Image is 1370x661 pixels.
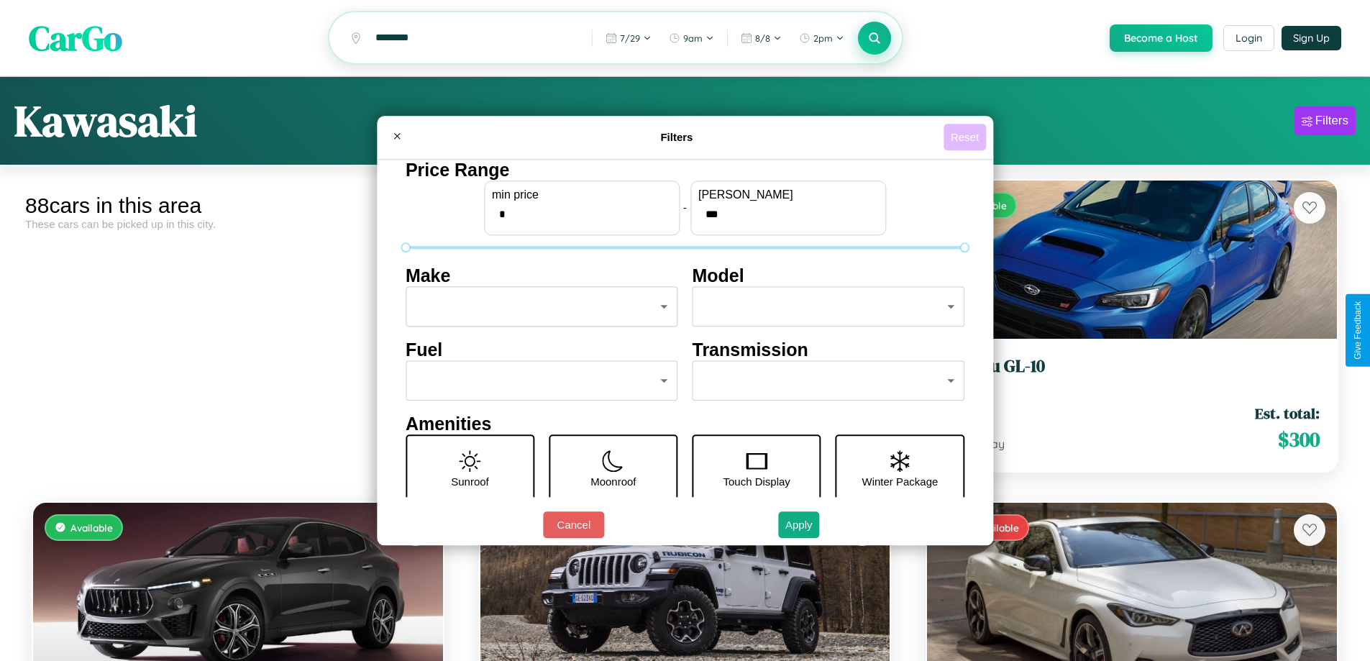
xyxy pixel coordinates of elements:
[683,32,703,44] span: 9am
[944,124,986,150] button: Reset
[29,14,122,62] span: CarGo
[620,32,640,44] span: 7 / 29
[1353,301,1363,360] div: Give Feedback
[1278,425,1320,454] span: $ 300
[1223,25,1274,51] button: Login
[1255,403,1320,424] span: Est. total:
[662,27,721,50] button: 9am
[683,198,687,217] p: -
[25,218,451,230] div: These cars can be picked up in this city.
[755,32,770,44] span: 8 / 8
[1110,24,1213,52] button: Become a Host
[451,472,489,491] p: Sunroof
[944,356,1320,391] a: Subaru GL-102014
[543,511,604,538] button: Cancel
[862,472,939,491] p: Winter Package
[492,188,672,201] label: min price
[406,414,964,434] h4: Amenities
[944,356,1320,377] h3: Subaru GL-10
[734,27,789,50] button: 8/8
[14,91,197,150] h1: Kawasaki
[813,32,833,44] span: 2pm
[406,265,678,286] h4: Make
[778,511,820,538] button: Apply
[693,339,965,360] h4: Transmission
[410,131,944,143] h4: Filters
[406,160,964,181] h4: Price Range
[1294,106,1356,135] button: Filters
[723,472,790,491] p: Touch Display
[598,27,659,50] button: 7/29
[792,27,851,50] button: 2pm
[693,265,965,286] h4: Model
[590,472,636,491] p: Moonroof
[698,188,878,201] label: [PERSON_NAME]
[25,193,451,218] div: 88 cars in this area
[406,339,678,360] h4: Fuel
[1282,26,1341,50] button: Sign Up
[1315,114,1348,128] div: Filters
[70,521,113,534] span: Available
